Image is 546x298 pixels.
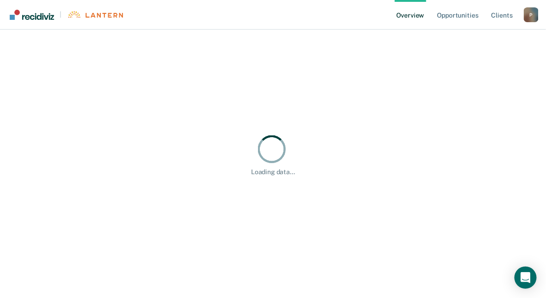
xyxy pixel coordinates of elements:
div: Open Intercom Messenger [515,267,537,289]
button: Profile dropdown button [524,7,539,22]
img: Recidiviz [10,10,54,20]
span: | [54,11,67,18]
div: P [524,7,539,22]
div: Loading data... [251,168,295,176]
img: Lantern [67,11,123,18]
